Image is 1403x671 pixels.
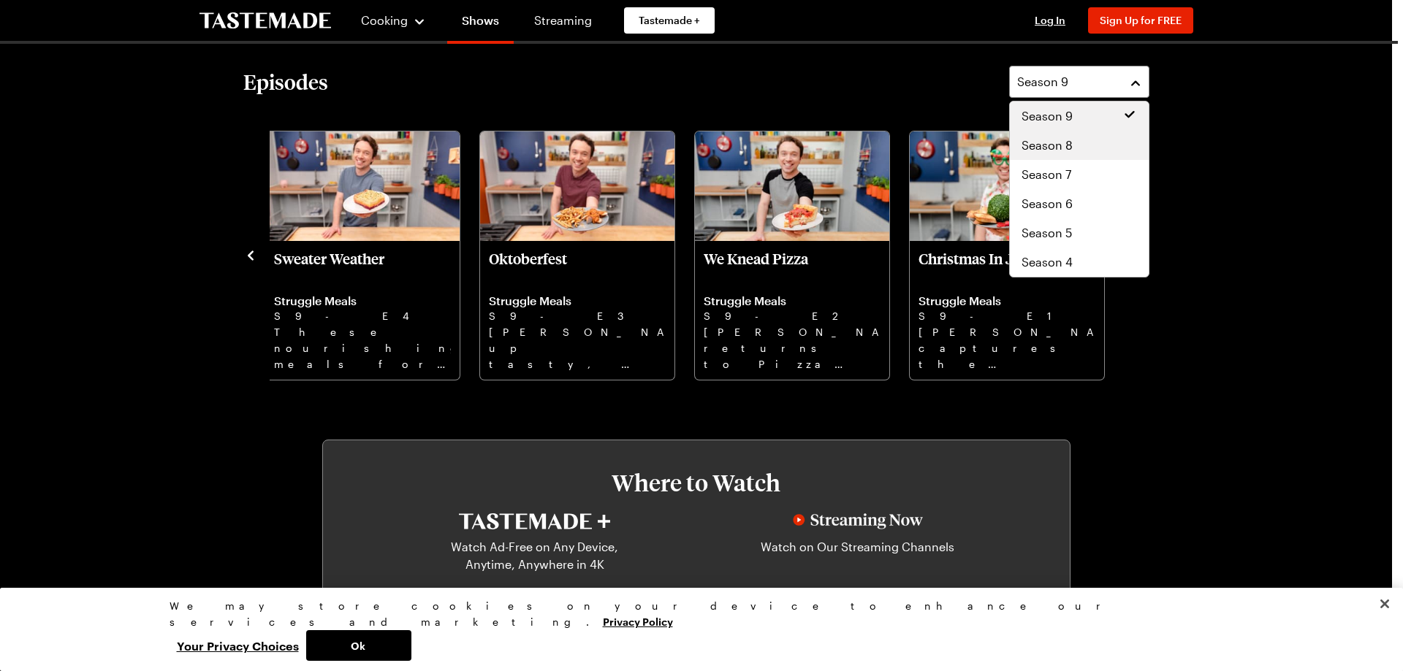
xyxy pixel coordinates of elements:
div: We may store cookies on your device to enhance our services and marketing. [170,598,1222,630]
span: Season 9 [1022,107,1073,125]
span: Season 9 [1017,73,1068,91]
span: Season 8 [1022,137,1073,154]
span: Season 7 [1022,166,1071,183]
div: Season 9 [1009,101,1149,277]
button: Ok [306,630,411,661]
button: Your Privacy Choices [170,630,306,661]
a: More information about your privacy, opens in a new tab [603,614,673,628]
span: Season 6 [1022,195,1073,212]
button: Close [1369,588,1401,620]
span: Season 5 [1022,224,1072,242]
button: Season 9 [1009,66,1149,98]
div: Privacy [170,598,1222,661]
span: Season 4 [1022,253,1073,271]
